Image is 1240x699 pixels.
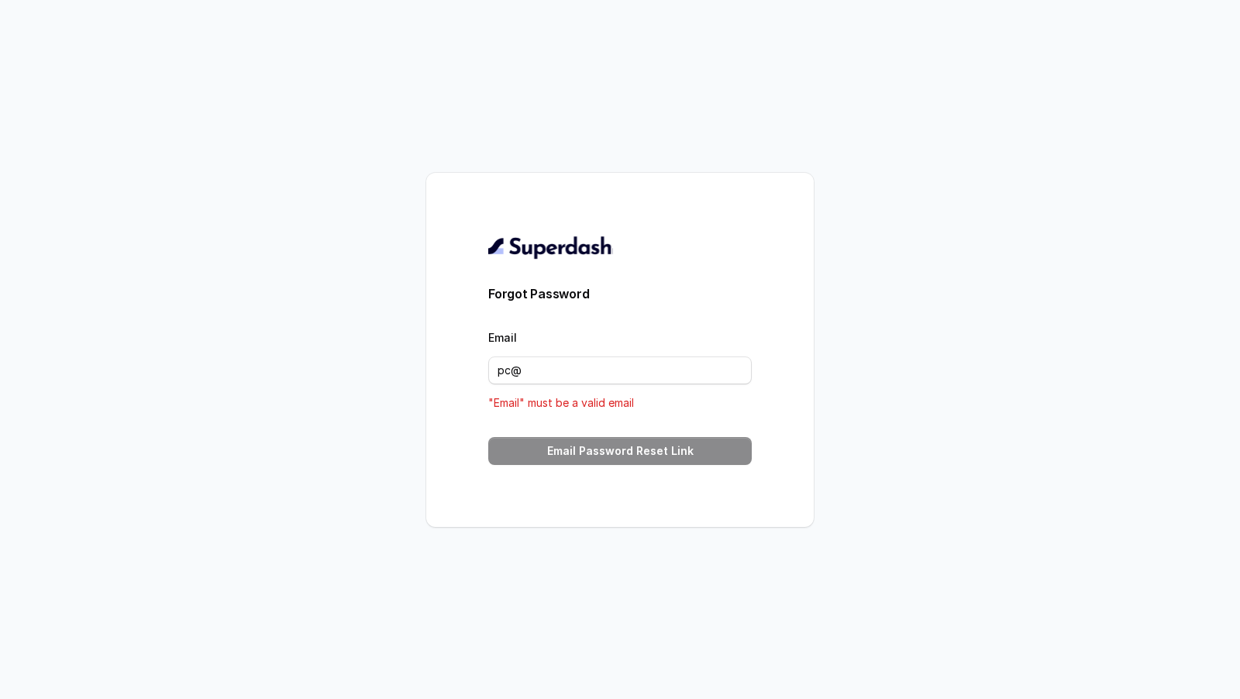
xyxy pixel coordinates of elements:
[488,331,517,344] label: Email
[488,394,752,412] p: "Email" must be a valid email
[488,235,613,260] img: light.svg
[488,437,752,465] button: Email Password Reset Link
[488,284,752,303] h3: Forgot Password
[488,356,752,384] input: youremail@example.com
